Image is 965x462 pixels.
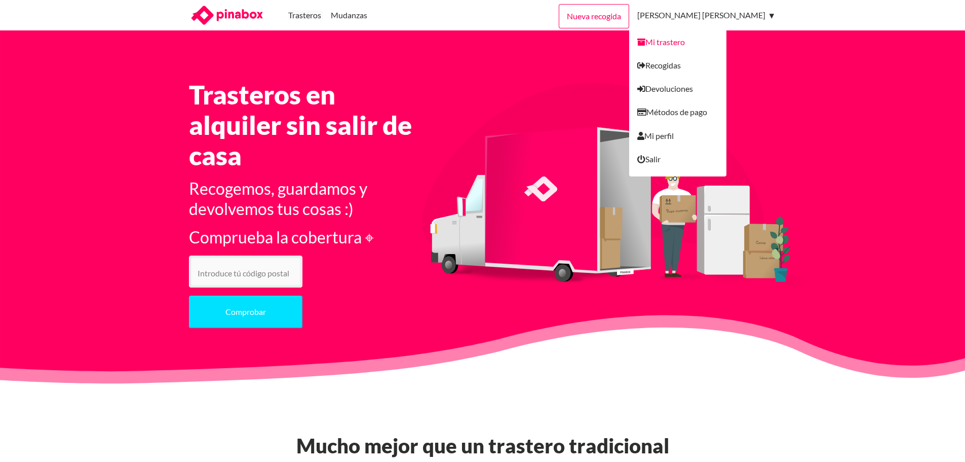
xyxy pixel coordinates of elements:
[183,434,783,458] h2: Mucho mejor que un trastero tradicional
[559,4,629,28] a: Nueva recogida
[783,332,965,462] iframe: Chat Widget
[189,179,428,219] h3: Recogemos, guardamos y devolvemos tus cosas :)
[189,79,428,170] h1: Trasteros en alquiler sin salir de casa
[189,296,302,328] button: Comprobar
[189,256,302,288] input: Introduce tú código postal
[783,332,965,462] div: Widget de chat
[189,227,428,247] h3: Comprueba la cobertura ⌖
